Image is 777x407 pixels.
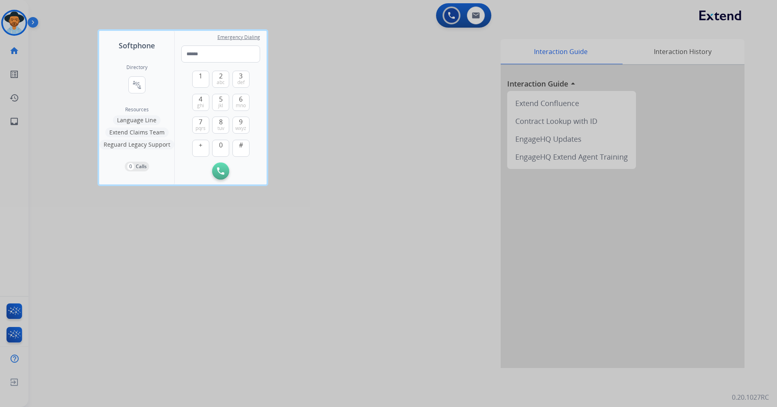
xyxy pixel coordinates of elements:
button: 1 [192,71,209,88]
mat-icon: connect_without_contact [132,80,142,90]
button: 5jkl [212,94,229,111]
span: 5 [219,94,223,104]
button: 2abc [212,71,229,88]
span: Emergency Dialing [217,34,260,41]
span: wxyz [235,125,246,132]
span: 3 [239,71,243,81]
span: 4 [199,94,202,104]
span: ghi [197,102,204,109]
button: 3def [232,71,250,88]
span: def [237,79,245,86]
button: 6mno [232,94,250,111]
span: Resources [125,106,149,113]
span: 0 [219,140,223,150]
button: 9wxyz [232,117,250,134]
p: 0 [127,163,134,170]
button: Reguard Legacy Support [100,140,174,149]
button: 8tuv [212,117,229,134]
p: 0.20.1027RC [732,392,769,402]
span: jkl [218,102,223,109]
span: 8 [219,117,223,127]
button: 7pqrs [192,117,209,134]
button: Language Line [113,115,161,125]
span: + [199,140,202,150]
button: Extend Claims Team [105,128,169,137]
h2: Directory [126,64,148,71]
button: + [192,140,209,157]
span: 6 [239,94,243,104]
span: pqrs [195,125,206,132]
span: # [239,140,243,150]
span: mno [236,102,246,109]
button: # [232,140,250,157]
span: 1 [199,71,202,81]
span: 9 [239,117,243,127]
p: Calls [136,163,147,170]
button: 0Calls [125,162,149,171]
span: tuv [217,125,224,132]
button: 4ghi [192,94,209,111]
span: 2 [219,71,223,81]
img: call-button [217,167,224,175]
span: abc [217,79,225,86]
span: Softphone [119,40,155,51]
button: 0 [212,140,229,157]
span: 7 [199,117,202,127]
